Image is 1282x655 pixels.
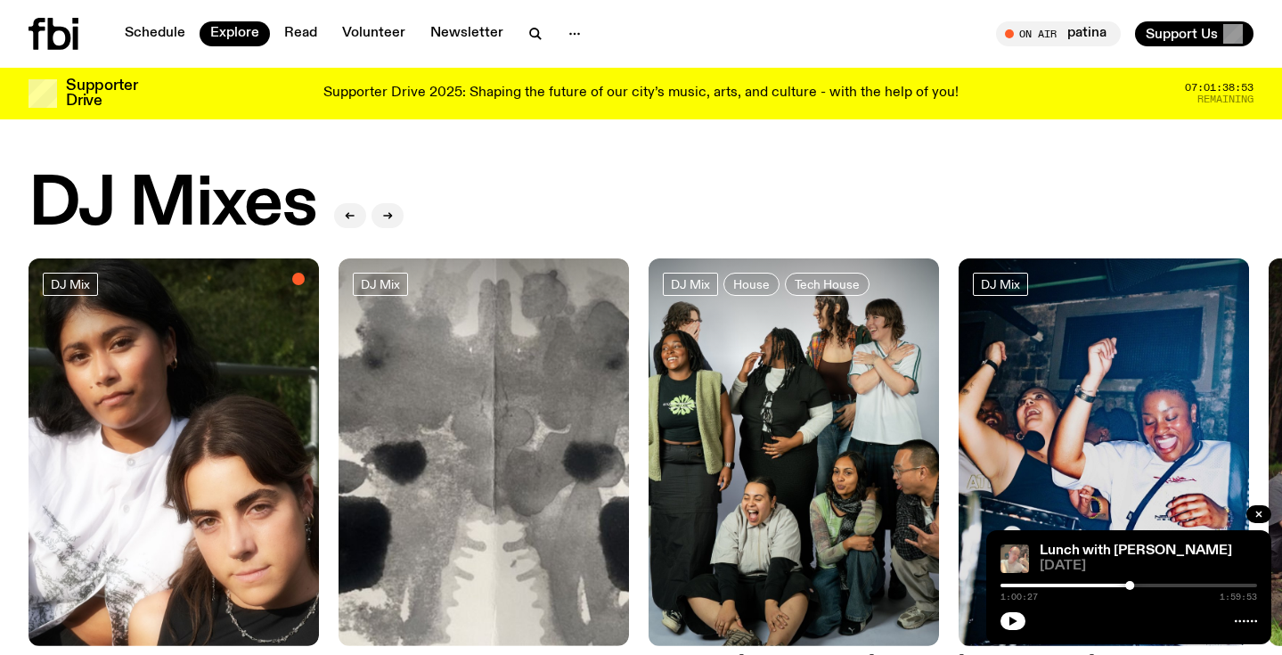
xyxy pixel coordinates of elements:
span: Remaining [1197,94,1253,104]
h2: DJ Mixes [29,171,316,239]
a: House [723,273,780,296]
span: Tech House [795,277,860,291]
a: DJ Mix [353,273,408,296]
button: Support Us [1135,21,1253,46]
a: Schedule [114,21,196,46]
a: DJ Mix [663,273,718,296]
button: On Airpatina [996,21,1121,46]
a: DJ Mix [973,273,1028,296]
span: [DATE] [1040,560,1257,573]
a: DJ Mix [43,273,98,296]
p: Supporter Drive 2025: Shaping the future of our city’s music, arts, and culture - with the help o... [323,86,959,102]
span: Support Us [1146,26,1218,42]
a: Explore [200,21,270,46]
span: DJ Mix [981,277,1020,291]
span: 1:59:53 [1220,593,1257,602]
img: A black and white Rorschach [339,258,629,646]
a: Volunteer [331,21,416,46]
span: DJ Mix [51,277,90,291]
span: 1:00:27 [1000,593,1038,602]
span: DJ Mix [671,277,710,291]
a: Lunch with [PERSON_NAME] [1040,544,1232,558]
a: Read [274,21,328,46]
a: Tech House [785,273,870,296]
span: 07:01:38:53 [1185,83,1253,93]
h3: Supporter Drive [66,78,137,109]
a: Newsletter [420,21,514,46]
span: DJ Mix [361,277,400,291]
span: House [733,277,770,291]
